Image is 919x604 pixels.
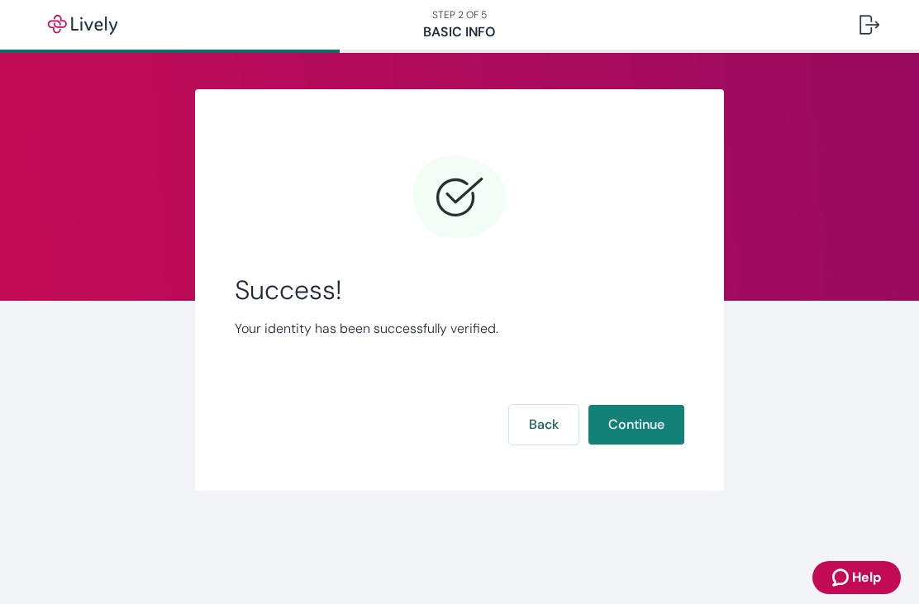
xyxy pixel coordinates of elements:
[812,561,901,594] button: Zendesk support iconHelp
[235,274,684,306] span: Success!
[36,15,129,35] img: Lively
[588,405,684,445] button: Continue
[832,568,852,587] svg: Zendesk support icon
[235,319,684,339] p: Your identity has been successfully verified.
[509,405,579,445] button: Back
[410,149,509,248] svg: Checkmark icon
[846,5,893,45] button: Log out
[852,568,881,587] span: Help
